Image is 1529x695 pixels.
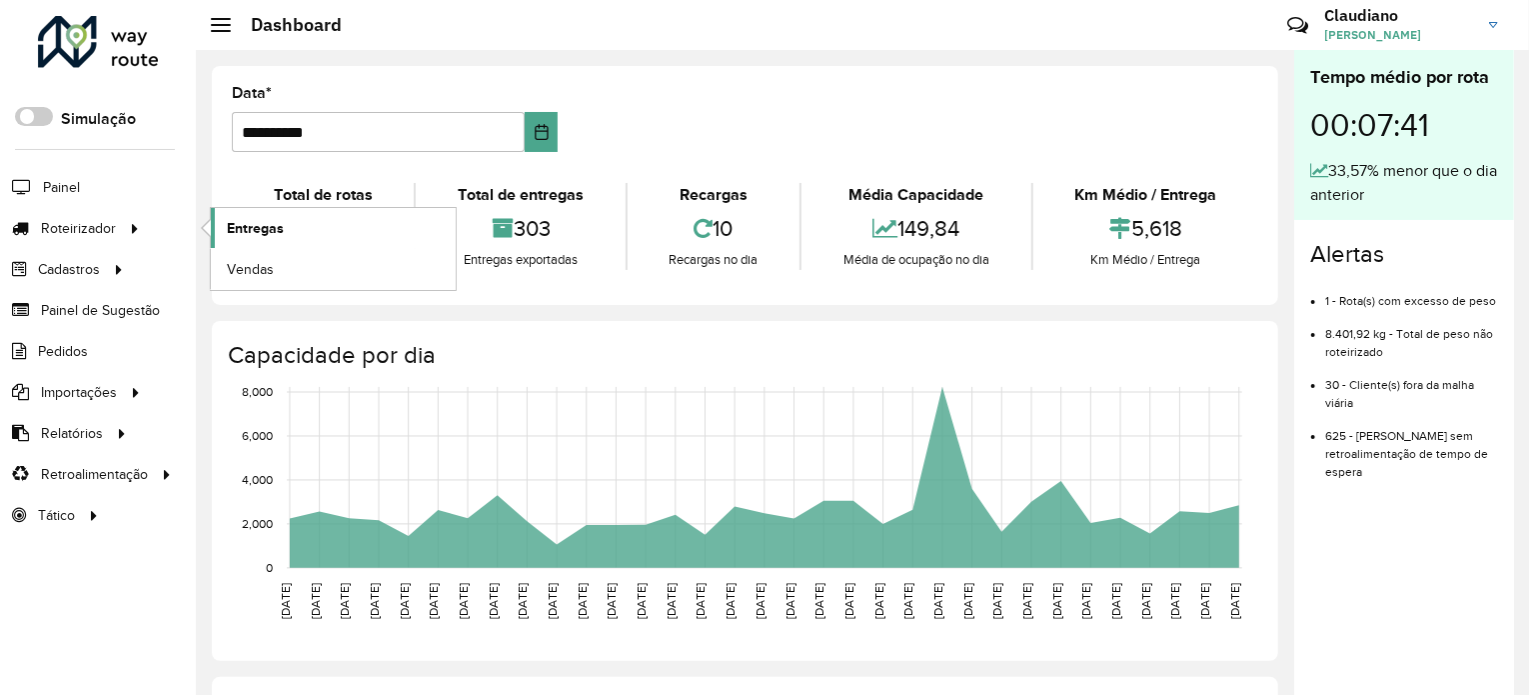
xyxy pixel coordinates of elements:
[1276,4,1319,47] a: Contato Rápido
[546,583,559,619] text: [DATE]
[227,218,284,239] span: Entregas
[266,561,273,574] text: 0
[232,81,272,105] label: Data
[211,249,456,289] a: Vendas
[227,259,274,280] span: Vendas
[842,583,855,619] text: [DATE]
[38,259,100,280] span: Cadastros
[991,583,1004,619] text: [DATE]
[1198,583,1211,619] text: [DATE]
[421,207,620,250] div: 303
[1080,583,1093,619] text: [DATE]
[1020,583,1033,619] text: [DATE]
[41,464,148,485] span: Retroalimentação
[421,250,620,270] div: Entregas exportadas
[242,429,273,442] text: 6,000
[41,423,103,444] span: Relatórios
[43,177,80,198] span: Painel
[633,183,794,207] div: Recargas
[931,583,944,619] text: [DATE]
[279,583,292,619] text: [DATE]
[457,583,470,619] text: [DATE]
[242,473,273,486] text: 4,000
[806,207,1025,250] div: 149,84
[41,300,160,321] span: Painel de Sugestão
[242,385,273,398] text: 8,000
[1310,240,1498,269] h4: Alertas
[901,583,914,619] text: [DATE]
[633,207,794,250] div: 10
[1050,583,1063,619] text: [DATE]
[1325,412,1498,481] li: 625 - [PERSON_NAME] sem retroalimentação de tempo de espera
[41,218,116,239] span: Roteirizador
[61,107,136,131] label: Simulação
[1038,207,1253,250] div: 5,618
[1169,583,1182,619] text: [DATE]
[872,583,885,619] text: [DATE]
[1228,583,1241,619] text: [DATE]
[41,382,117,403] span: Importações
[806,250,1025,270] div: Média de ocupação no dia
[38,341,88,362] span: Pedidos
[1310,159,1498,207] div: 33,57% menor que o dia anterior
[427,583,440,619] text: [DATE]
[421,183,620,207] div: Total de entregas
[606,583,619,619] text: [DATE]
[633,250,794,270] div: Recargas no dia
[516,583,529,619] text: [DATE]
[1038,183,1253,207] div: Km Médio / Entrega
[1139,583,1152,619] text: [DATE]
[1109,583,1122,619] text: [DATE]
[961,583,974,619] text: [DATE]
[525,112,559,152] button: Choose Date
[724,583,737,619] text: [DATE]
[338,583,351,619] text: [DATE]
[783,583,796,619] text: [DATE]
[368,583,381,619] text: [DATE]
[695,583,708,619] text: [DATE]
[242,517,273,530] text: 2,000
[806,183,1025,207] div: Média Capacidade
[398,583,411,619] text: [DATE]
[487,583,500,619] text: [DATE]
[309,583,322,619] text: [DATE]
[237,183,409,207] div: Total de rotas
[1324,26,1474,44] span: [PERSON_NAME]
[576,583,589,619] text: [DATE]
[1325,277,1498,310] li: 1 - Rota(s) com excesso de peso
[754,583,766,619] text: [DATE]
[665,583,678,619] text: [DATE]
[38,505,75,526] span: Tático
[812,583,825,619] text: [DATE]
[1325,310,1498,361] li: 8.401,92 kg - Total de peso não roteirizado
[1324,6,1474,25] h3: Claudiano
[1310,91,1498,159] div: 00:07:41
[1310,64,1498,91] div: Tempo médio por rota
[1325,361,1498,412] li: 30 - Cliente(s) fora da malha viária
[1038,250,1253,270] div: Km Médio / Entrega
[231,14,342,36] h2: Dashboard
[635,583,648,619] text: [DATE]
[228,341,1258,370] h4: Capacidade por dia
[211,208,456,248] a: Entregas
